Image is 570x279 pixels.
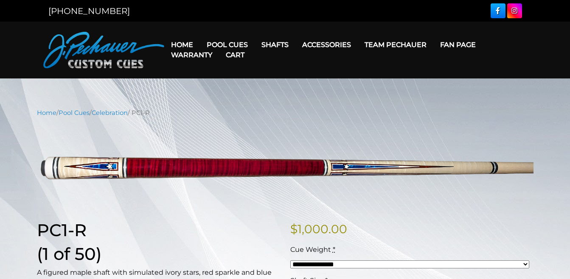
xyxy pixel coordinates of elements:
a: Fan Page [433,34,483,56]
a: Home [37,109,56,117]
span: $ [290,222,298,236]
a: Cart [219,44,251,66]
a: Shafts [255,34,295,56]
span: Cue Weight [290,246,331,254]
a: Celebration [92,109,128,117]
a: Pool Cues [200,34,255,56]
bdi: 1,000.00 [290,222,347,236]
h1: (1 of 50) [37,244,280,264]
img: Pechauer Custom Cues [43,32,164,68]
a: Warranty [164,44,219,66]
a: Pool Cues [59,109,90,117]
a: Team Pechauer [358,34,433,56]
a: Home [164,34,200,56]
h1: PC1-R [37,220,280,240]
a: [PHONE_NUMBER] [48,6,130,16]
abbr: required [333,246,335,254]
img: PC1-R.png [37,124,533,206]
a: Accessories [295,34,358,56]
nav: Breadcrumb [37,108,533,117]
